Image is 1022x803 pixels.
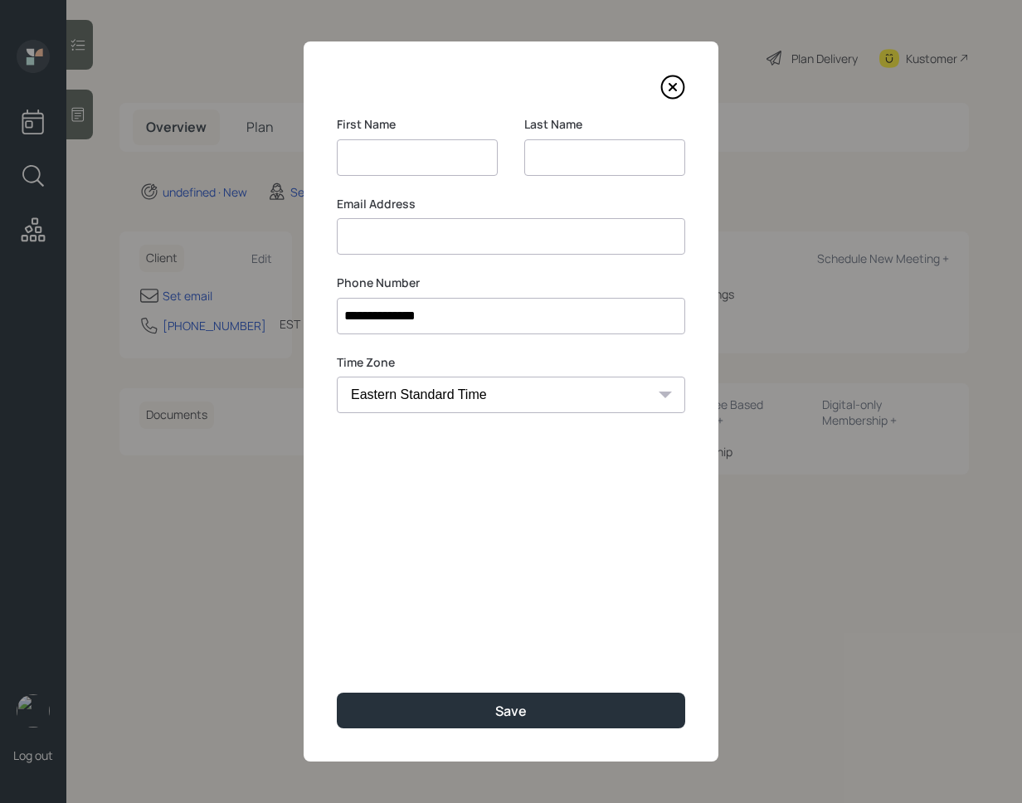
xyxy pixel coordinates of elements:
label: Time Zone [337,354,685,371]
label: First Name [337,116,498,133]
label: Phone Number [337,275,685,291]
label: Email Address [337,196,685,212]
label: Last Name [524,116,685,133]
button: Save [337,693,685,728]
div: Save [495,702,527,720]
